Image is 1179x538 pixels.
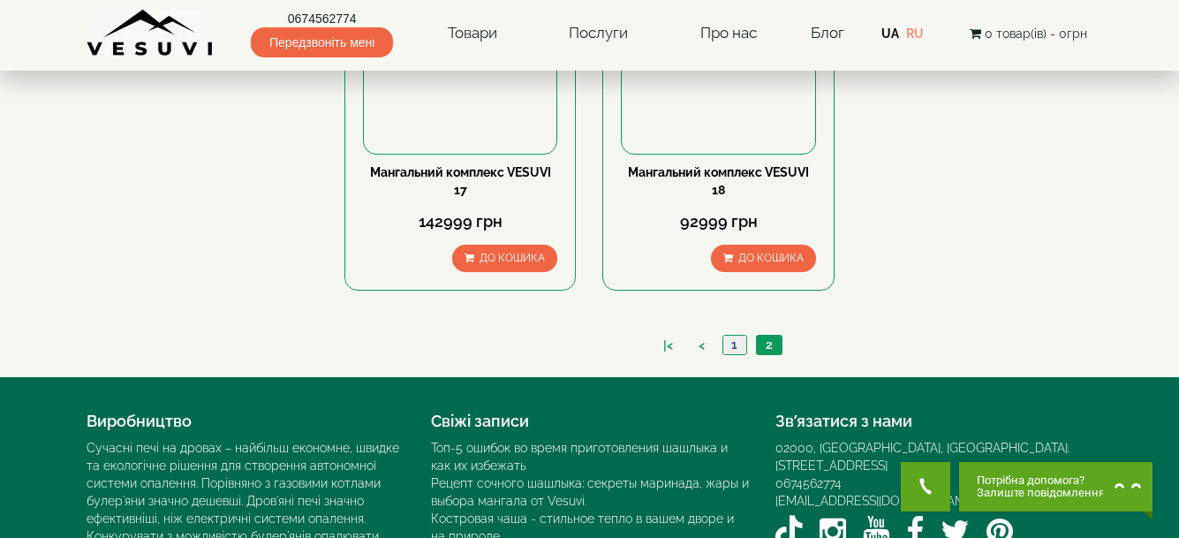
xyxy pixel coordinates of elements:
[906,27,924,41] a: RU
[775,439,1093,474] div: 02000, [GEOGRAPHIC_DATA], [GEOGRAPHIC_DATA]. [STREET_ADDRESS]
[430,13,515,54] a: Товари
[551,13,646,54] a: Послуги
[959,462,1153,511] button: Chat button
[363,210,557,233] div: 142999 грн
[87,413,404,430] h4: Виробництво
[775,476,842,490] a: 0674562774
[901,462,950,511] button: Get Call button
[628,165,809,197] a: Мангальний комплекс VESUVI 18
[775,494,976,508] a: [EMAIL_ADDRESS][DOMAIN_NAME]
[985,27,1087,41] span: 0 товар(ів) - 0грн
[977,487,1105,499] span: Залиште повідомлення
[722,336,746,354] a: 1
[87,9,215,57] img: Завод VESUVI
[370,165,551,197] a: Мангальний комплекс VESUVI 17
[480,252,545,264] span: До кошика
[775,413,1093,430] h4: Зв’язатися з нами
[683,13,775,54] a: Про нас
[964,24,1092,43] button: 0 товар(ів) - 0грн
[621,210,815,233] div: 92999 грн
[690,337,714,355] a: <
[251,27,393,57] span: Передзвоніть мені
[811,24,844,42] a: Блог
[977,474,1105,487] span: Потрібна допомога?
[431,441,728,473] a: Топ-5 ошибок во время приготовления шашлыка и как их избежать
[711,245,816,272] button: До кошика
[431,413,749,430] h4: Свіжі записи
[766,337,773,352] span: 2
[654,337,682,355] a: |<
[881,27,899,41] a: UA
[431,476,749,508] a: Рецепт сочного шашлыка: секреты маринада, жары и выбора мангала от Vesuvi.
[738,252,804,264] span: До кошика
[251,10,393,27] a: 0674562774
[452,245,557,272] button: До кошика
